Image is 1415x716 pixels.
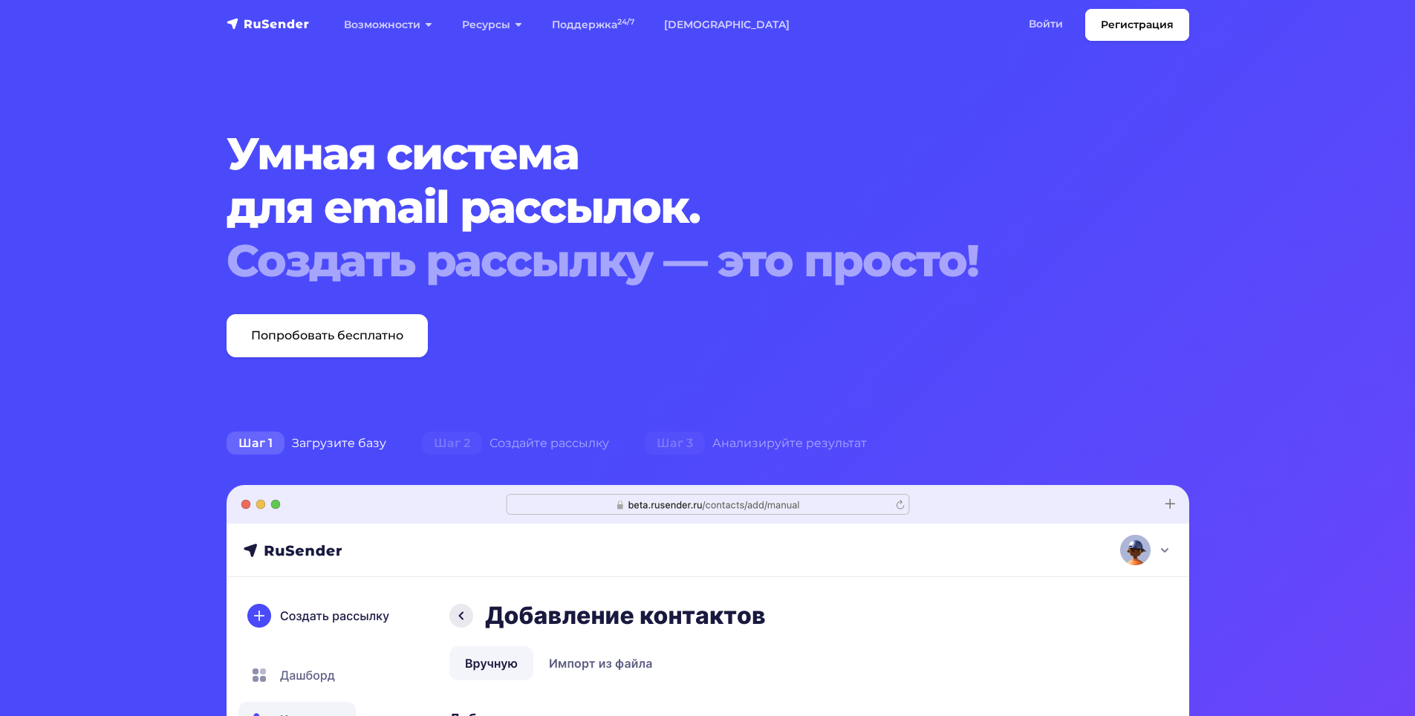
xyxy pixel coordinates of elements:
a: Возможности [329,10,447,40]
div: Создайте рассылку [404,429,627,458]
a: Ресурсы [447,10,537,40]
a: Поддержка24/7 [537,10,649,40]
span: Шаг 1 [227,432,284,455]
a: Попробовать бесплатно [227,314,428,357]
span: Шаг 2 [422,432,482,455]
a: Регистрация [1085,9,1189,41]
sup: 24/7 [617,17,634,27]
span: Шаг 3 [645,432,705,455]
a: Войти [1014,9,1078,39]
div: Анализируйте результат [627,429,885,458]
a: [DEMOGRAPHIC_DATA] [649,10,804,40]
div: Загрузите базу [209,429,404,458]
div: Создать рассылку — это просто! [227,234,1107,287]
img: RuSender [227,16,310,31]
h1: Умная система для email рассылок. [227,127,1107,287]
